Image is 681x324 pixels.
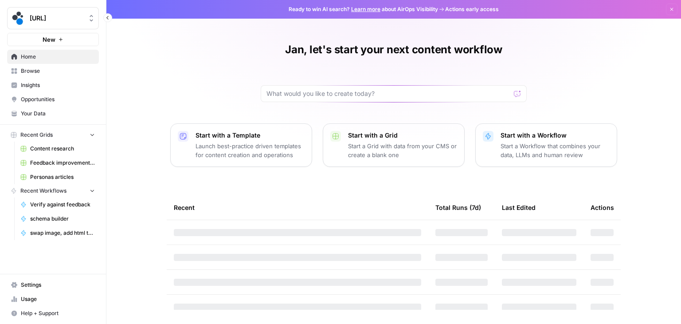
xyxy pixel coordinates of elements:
[348,142,457,159] p: Start a Grid with data from your CMS or create a blank one
[289,5,438,13] span: Ready to win AI search? about AirOps Visibility
[21,295,95,303] span: Usage
[7,306,99,320] button: Help + Support
[30,145,95,153] span: Content research
[21,309,95,317] span: Help + Support
[435,195,481,220] div: Total Runs (7d)
[445,5,499,13] span: Actions early access
[502,195,536,220] div: Last Edited
[30,173,95,181] span: Personas articles
[285,43,502,57] h1: Jan, let's start your next content workflow
[21,110,95,118] span: Your Data
[7,128,99,142] button: Recent Grids
[196,131,305,140] p: Start with a Template
[7,92,99,107] a: Opportunities
[21,281,95,289] span: Settings
[266,89,510,98] input: What would you like to create today?
[501,131,610,140] p: Start with a Workflow
[7,50,99,64] a: Home
[170,123,312,167] button: Start with a TemplateLaunch best-practice driven templates for content creation and operations
[174,195,421,220] div: Recent
[43,35,55,44] span: New
[30,201,95,209] span: Verify against feedback
[10,10,26,26] img: spot.ai Logo
[501,142,610,159] p: Start a Workflow that combines your data, LLMs and human review
[196,142,305,159] p: Launch best-practice driven templates for content creation and operations
[7,7,99,29] button: Workspace: spot.ai
[7,292,99,306] a: Usage
[21,95,95,103] span: Opportunities
[21,67,95,75] span: Browse
[7,278,99,292] a: Settings
[16,142,99,156] a: Content research
[21,81,95,89] span: Insights
[7,33,99,46] button: New
[7,64,99,78] a: Browse
[475,123,617,167] button: Start with a WorkflowStart a Workflow that combines your data, LLMs and human review
[20,187,67,195] span: Recent Workflows
[16,212,99,226] a: schema builder
[16,198,99,212] a: Verify against feedback
[7,78,99,92] a: Insights
[348,131,457,140] p: Start with a Grid
[30,215,95,223] span: schema builder
[30,229,95,237] span: swap image, add html table to post body
[20,131,53,139] span: Recent Grids
[30,14,83,23] span: [URL]
[16,170,99,184] a: Personas articles
[7,184,99,198] button: Recent Workflows
[323,123,465,167] button: Start with a GridStart a Grid with data from your CMS or create a blank one
[16,226,99,240] a: swap image, add html table to post body
[351,6,380,12] a: Learn more
[30,159,95,167] span: Feedback improvement dev
[16,156,99,170] a: Feedback improvement dev
[21,53,95,61] span: Home
[591,195,614,220] div: Actions
[7,107,99,121] a: Your Data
